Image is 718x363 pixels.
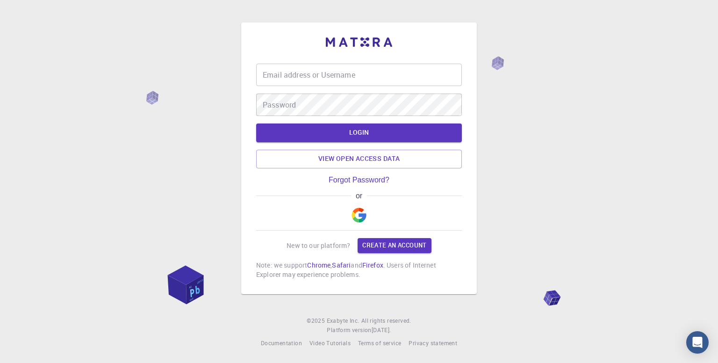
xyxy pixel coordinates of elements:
a: Chrome [307,261,330,269]
p: New to our platform? [287,241,350,250]
a: Forgot Password? [329,176,389,184]
a: Documentation [261,339,302,348]
div: Open Intercom Messenger [686,331,709,354]
a: View open access data [256,150,462,168]
a: Firefox [362,261,383,269]
a: Exabyte Inc. [327,316,359,326]
a: Privacy statement [409,339,457,348]
span: © 2025 [307,316,326,326]
span: Video Tutorials [309,339,351,347]
span: Platform version [327,326,371,335]
span: or [351,192,366,200]
img: Google [352,208,366,223]
span: Documentation [261,339,302,347]
a: Terms of service [358,339,401,348]
span: Exabyte Inc. [327,317,359,324]
a: Video Tutorials [309,339,351,348]
a: Create an account [358,238,431,253]
p: Note: we support , and . Users of Internet Explorer may experience problems. [256,261,462,279]
a: [DATE]. [372,326,391,335]
span: [DATE] . [372,326,391,334]
a: Safari [332,261,351,269]
button: LOGIN [256,123,462,142]
span: Privacy statement [409,339,457,347]
span: All rights reserved. [361,316,411,326]
span: Terms of service [358,339,401,347]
